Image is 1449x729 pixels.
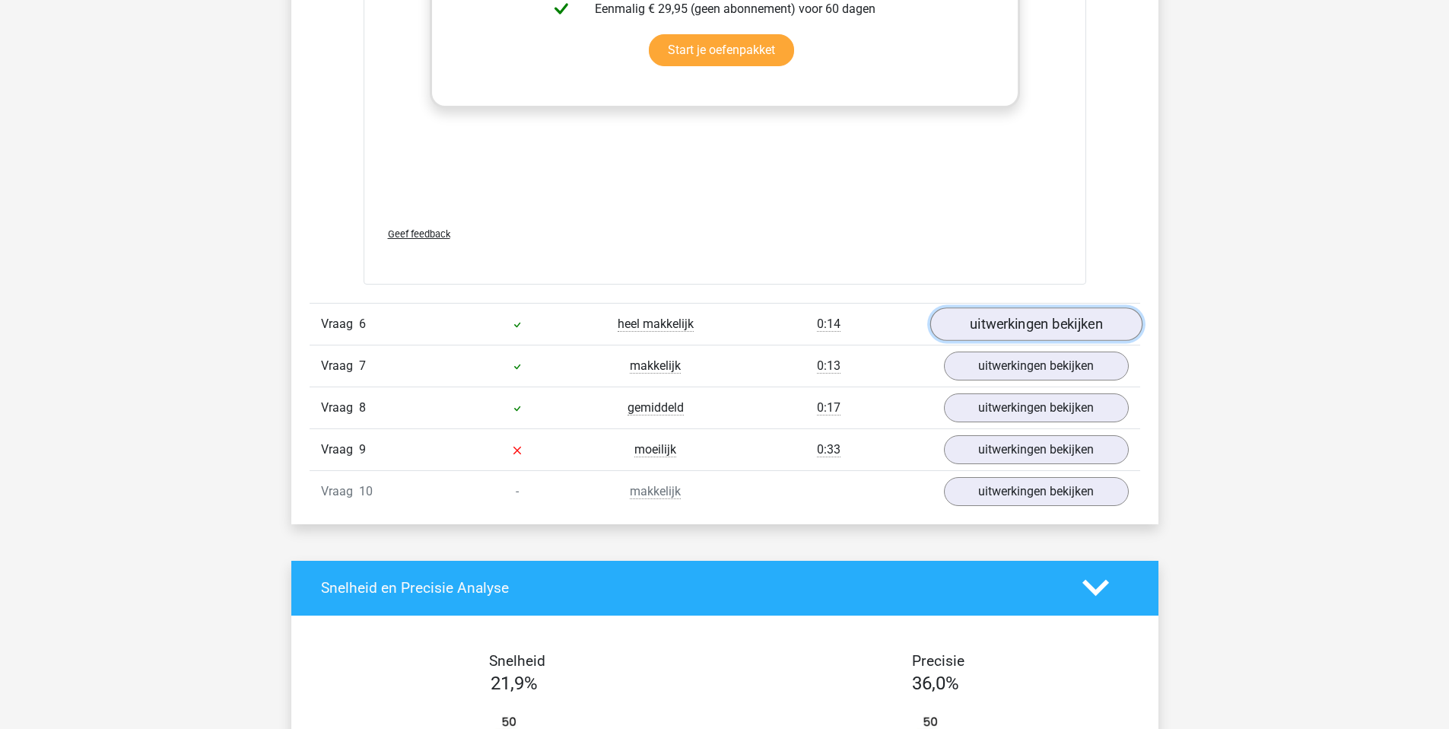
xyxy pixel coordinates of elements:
a: uitwerkingen bekijken [944,352,1129,380]
span: Vraag [321,441,359,459]
span: Vraag [321,357,359,375]
span: Vraag [321,315,359,333]
span: makkelijk [630,484,681,499]
span: Geef feedback [388,228,450,240]
span: 7 [359,358,366,373]
span: 9 [359,442,366,457]
span: 10 [359,484,373,498]
span: 36,0% [912,673,959,694]
div: - [448,482,586,501]
span: gemiddeld [628,400,684,415]
a: Start je oefenpakket [649,34,794,66]
span: makkelijk [630,358,681,374]
span: 0:17 [817,400,840,415]
span: 0:14 [817,317,840,332]
a: uitwerkingen bekijken [944,393,1129,422]
span: 6 [359,317,366,331]
span: heel makkelijk [618,317,694,332]
span: 0:13 [817,358,840,374]
a: uitwerkingen bekijken [929,307,1142,341]
h4: Snelheid en Precisie Analyse [321,579,1060,597]
a: uitwerkingen bekijken [944,435,1129,464]
span: 8 [359,400,366,415]
a: uitwerkingen bekijken [944,477,1129,506]
span: Vraag [321,399,359,417]
span: Vraag [321,482,359,501]
span: 21,9% [491,673,538,694]
h4: Precisie [742,652,1135,670]
span: 0:33 [817,442,840,457]
h4: Snelheid [321,652,713,670]
span: moeilijk [634,442,676,457]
